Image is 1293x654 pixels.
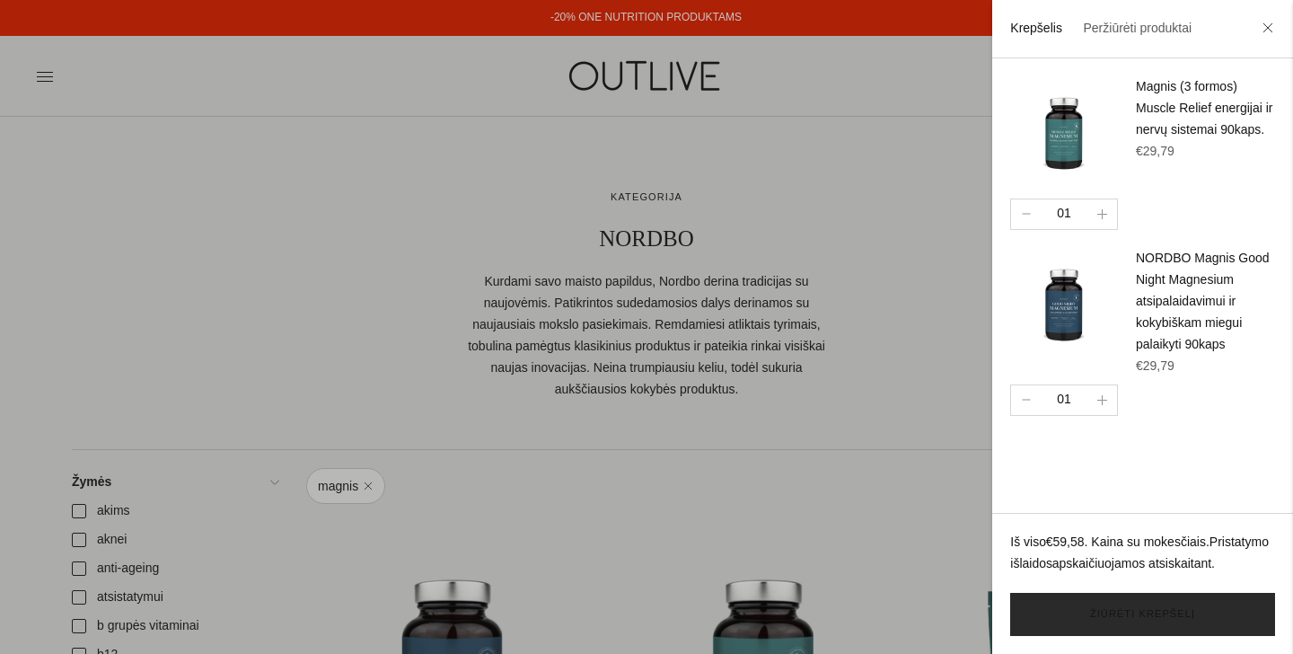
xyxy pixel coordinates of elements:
span: €29,79 [1136,144,1174,158]
a: Magnis (3 formos) Muscle Relief energijai ir nervų sistemai 90kaps. [1136,79,1273,137]
div: 01 [1050,391,1078,410]
a: Peržiūrėti produktai [1083,21,1192,35]
a: Žiūrėti krepšelį [1010,593,1275,636]
img: MuscleReliefMagnesium_outlive_200x.png [1010,76,1118,184]
div: 01 [1050,205,1078,224]
img: GoodNightMagnesium-outlive_200x.png [1010,248,1118,356]
a: Pristatymo išlaidos [1010,535,1269,570]
p: Iš viso . Kaina su mokesčiais. apskaičiuojamos atsiskaitant. [1010,532,1275,575]
a: Krepšelis [1010,21,1062,35]
span: €29,79 [1136,358,1174,373]
a: NORDBO Magnis Good Night Magnesium atsipalaidavimui ir kokybiškam miegui palaikyti 90kaps [1136,251,1270,351]
span: €59,58 [1046,535,1085,549]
